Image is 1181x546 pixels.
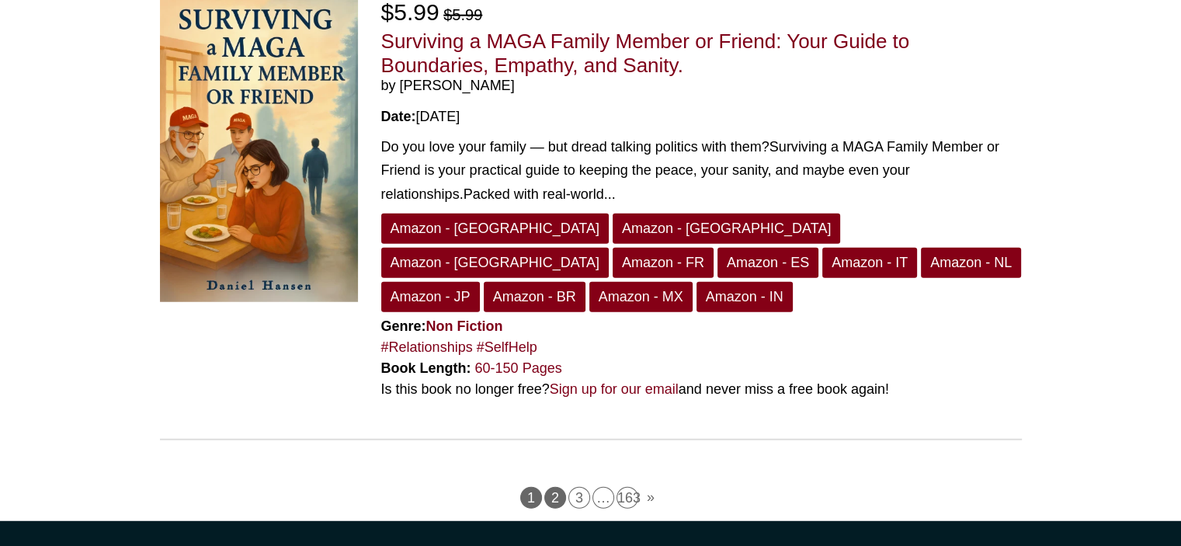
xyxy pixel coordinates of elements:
[381,214,609,244] a: Amazon - [GEOGRAPHIC_DATA]
[381,106,1022,127] div: [DATE]
[381,318,503,334] strong: Genre:
[381,379,1022,400] div: Is this book no longer free? and never miss a free book again!
[381,78,1022,95] span: by [PERSON_NAME]
[613,214,840,244] a: Amazon - [GEOGRAPHIC_DATA]
[381,30,910,77] a: Surviving a MAGA Family Member or Friend: Your Guide to Boundaries, Empathy, and Sanity.
[822,248,917,278] a: Amazon - IT
[381,360,471,376] strong: Book Length:
[717,248,818,278] a: Amazon - ES
[589,282,693,312] a: Amazon - MX
[443,6,482,23] del: $5.99
[381,109,416,124] strong: Date:
[381,248,609,278] a: Amazon - [GEOGRAPHIC_DATA]
[592,487,614,509] span: …
[477,339,537,355] a: #SelfHelp
[426,318,503,334] a: Non Fiction
[381,339,473,355] a: #Relationships
[381,135,1022,207] div: Do you love your family — but dread talking politics with them?Surviving a MAGA Family Member or ...
[520,487,542,509] span: 1
[696,282,793,312] a: Amazon - IN
[544,487,566,509] a: 2
[921,248,1021,278] a: Amazon - NL
[613,248,714,278] a: Amazon - FR
[617,487,638,509] a: 163
[568,487,590,509] a: 3
[641,487,661,509] a: »
[484,282,585,312] a: Amazon - BR
[381,282,480,312] a: Amazon - JP
[550,381,679,397] a: Sign up for our email
[475,360,562,376] a: 60-150 Pages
